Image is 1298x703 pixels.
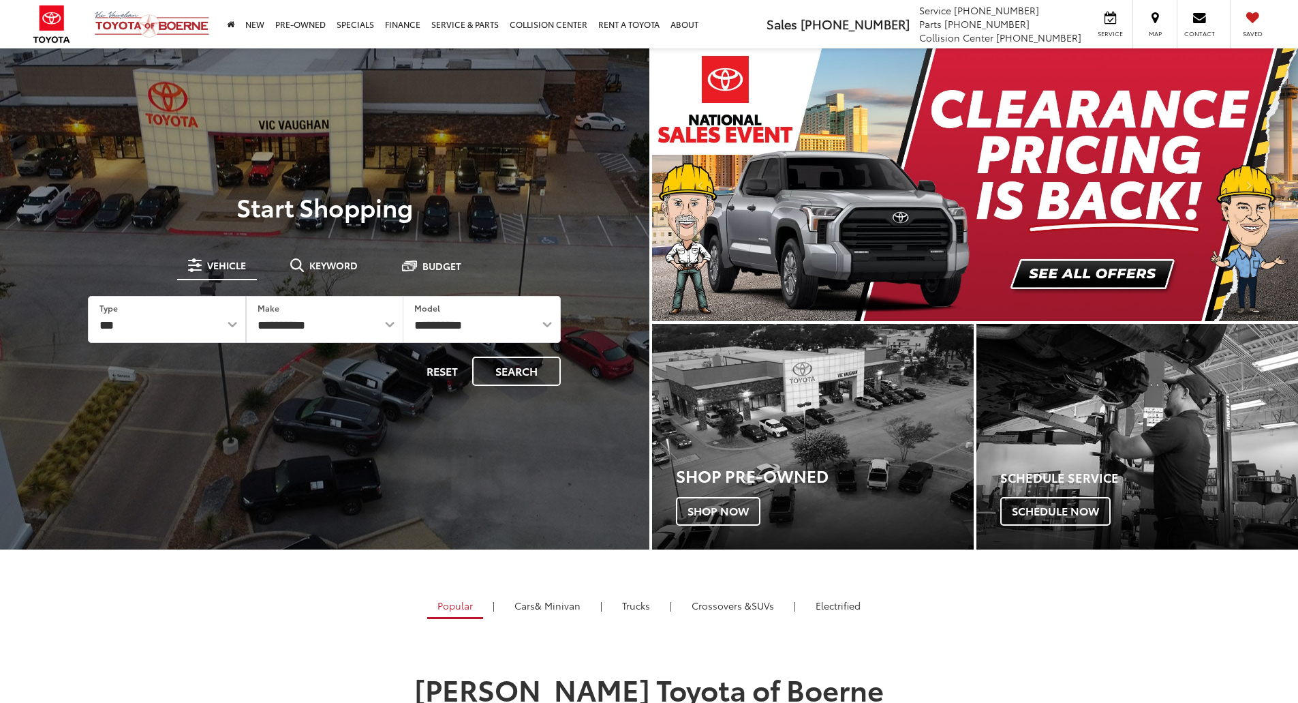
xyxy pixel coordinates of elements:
img: Vic Vaughan Toyota of Boerne [94,10,210,38]
span: Shop Now [676,497,760,526]
span: [PHONE_NUMBER] [954,3,1039,17]
button: Click to view previous picture. [652,76,749,294]
li: | [666,599,675,612]
div: Toyota [976,324,1298,550]
span: Vehicle [207,260,246,270]
span: [PHONE_NUMBER] [996,31,1081,44]
span: Service [919,3,951,17]
button: Reset [415,357,469,386]
h3: Shop Pre-Owned [676,466,974,484]
a: Trucks [612,594,660,617]
span: Budget [422,261,461,271]
button: Search [472,357,561,386]
span: Saved [1237,29,1267,38]
a: Schedule Service Schedule Now [976,324,1298,550]
li: | [790,599,799,612]
span: Crossovers & [692,599,752,612]
span: Keyword [309,260,358,270]
span: Map [1140,29,1170,38]
li: | [597,599,606,612]
a: Shop Pre-Owned Shop Now [652,324,974,550]
label: Model [414,302,440,314]
span: Collision Center [919,31,993,44]
span: Sales [767,15,797,33]
label: Type [99,302,118,314]
a: Cars [504,594,591,617]
span: Schedule Now [1000,497,1111,526]
span: Service [1095,29,1126,38]
li: | [489,599,498,612]
a: Popular [427,594,483,619]
span: [PHONE_NUMBER] [801,15,910,33]
div: Toyota [652,324,974,550]
label: Make [258,302,279,314]
button: Click to view next picture. [1201,76,1298,294]
span: & Minivan [535,599,581,612]
p: Start Shopping [57,193,592,220]
a: SUVs [681,594,784,617]
span: Parts [919,17,942,31]
span: Contact [1184,29,1215,38]
a: Electrified [805,594,871,617]
span: [PHONE_NUMBER] [944,17,1030,31]
h4: Schedule Service [1000,471,1298,485]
